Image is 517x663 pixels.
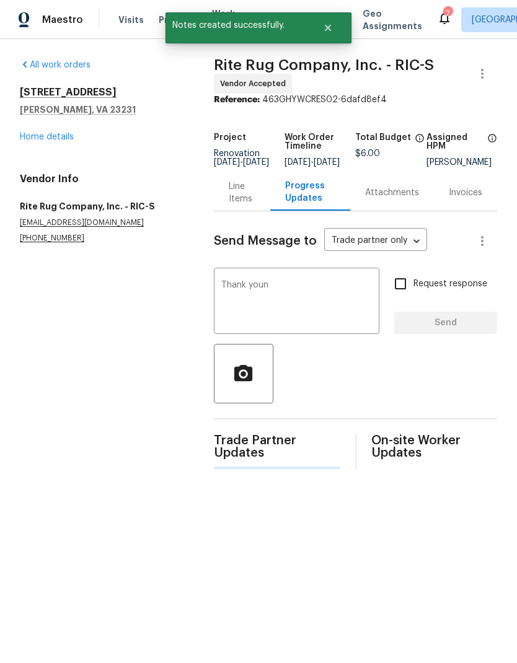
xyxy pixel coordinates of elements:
h5: Work Order Timeline [285,133,355,151]
span: The hpm assigned to this work order. [487,133,497,158]
b: Reference: [214,95,260,104]
div: 7 [443,7,452,20]
div: Progress Updates [285,180,335,204]
h5: Assigned HPM [426,133,484,151]
span: Geo Assignments [363,7,422,32]
a: Home details [20,133,74,141]
span: Maestro [42,14,83,26]
span: - [285,158,340,167]
span: [DATE] [314,158,340,167]
span: Trade Partner Updates [214,434,340,459]
span: The total cost of line items that have been proposed by Opendoor. This sum includes line items th... [415,133,425,149]
div: Line Items [229,180,255,205]
span: Projects [159,14,197,26]
span: [DATE] [243,158,269,167]
textarea: Thank youn [221,281,372,324]
h5: Total Budget [355,133,411,142]
button: Close [307,15,348,40]
span: Send Message to [214,235,317,247]
span: [DATE] [285,158,311,167]
span: On-site Worker Updates [371,434,498,459]
span: - [214,158,269,167]
a: All work orders [20,61,91,69]
h4: Vendor Info [20,173,184,185]
h5: Project [214,133,246,142]
span: Request response [413,278,487,291]
span: Vendor Accepted [220,77,291,90]
span: Visits [118,14,144,26]
span: [DATE] [214,158,240,167]
span: Notes created successfully. [166,12,307,38]
span: Rite Rug Company, Inc. - RIC-S [214,58,434,72]
span: Work Orders [212,7,244,32]
div: Trade partner only [324,231,427,252]
div: Invoices [449,187,482,199]
h5: Rite Rug Company, Inc. - RIC-S [20,200,184,213]
span: $6.00 [355,149,380,158]
div: Attachments [365,187,419,199]
div: 463GHYWCRES02-6dafd8ef4 [214,94,497,106]
span: Renovation [214,149,269,167]
div: [PERSON_NAME] [426,158,497,167]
